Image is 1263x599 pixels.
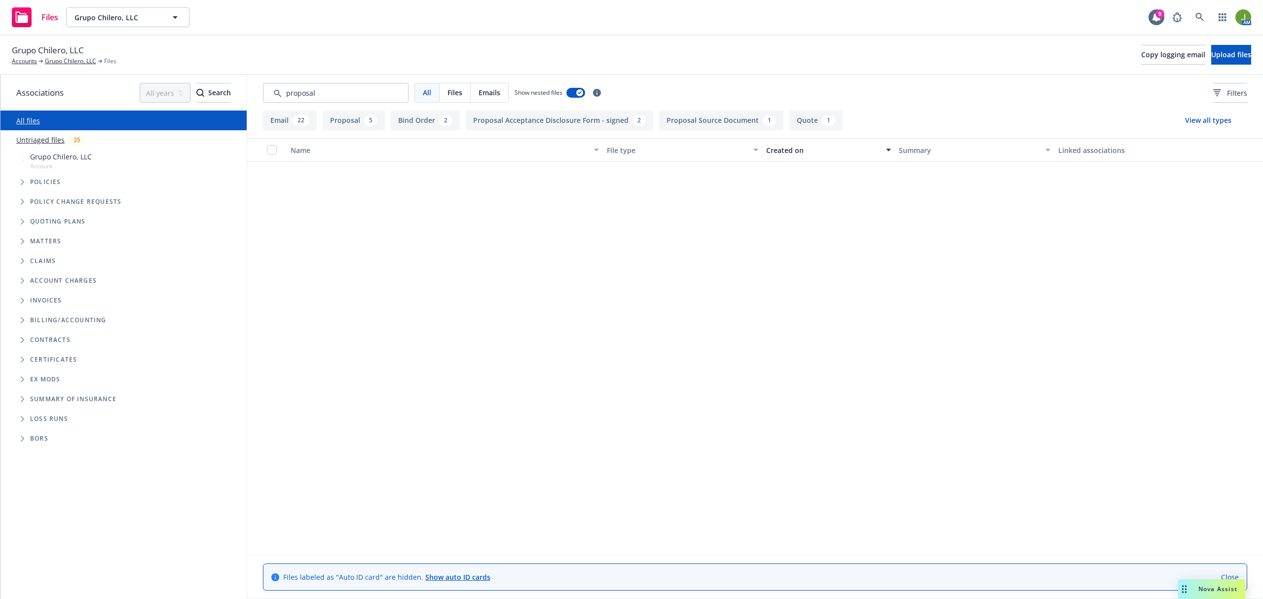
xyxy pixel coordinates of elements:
[104,57,116,66] span: Files
[30,179,61,185] span: Policies
[1213,7,1232,27] a: Switch app
[30,298,62,303] span: Invoices
[30,219,86,225] span: Quoting plans
[1167,7,1187,27] a: Report a Bug
[447,87,462,98] span: Files
[766,145,880,155] div: Created on
[16,116,40,125] a: All files
[16,135,65,145] a: Untriaged files
[0,150,247,310] div: Tree Example
[30,278,97,284] span: Account charges
[263,111,317,130] button: Email
[323,111,385,130] button: Proposal
[30,258,56,264] span: Claims
[30,357,77,363] span: Certificates
[41,13,58,21] span: Files
[196,83,231,102] div: Search
[30,396,116,402] span: Summary of insurance
[293,115,309,126] div: 22
[439,115,452,126] div: 2
[45,57,96,66] a: Grupo Chilero, LLC
[263,83,409,103] input: Search by keyword...
[1198,585,1237,593] span: Nova Assist
[287,138,603,162] button: Name
[1227,88,1247,98] span: Filters
[196,83,231,103] button: SearchSearch
[822,115,835,126] div: 1
[762,138,895,162] button: Created on
[1211,45,1251,65] button: Upload files
[1169,111,1247,130] button: View all types
[30,162,92,170] span: Account
[1235,9,1251,25] img: photo
[291,145,588,155] div: Name
[30,238,61,244] span: Matters
[1178,579,1190,599] div: Drag to move
[8,3,62,31] a: Files
[16,86,64,99] span: Associations
[603,138,762,162] button: File type
[1141,45,1205,65] button: Copy logging email
[12,44,84,57] span: Grupo Chilero, LLC
[1221,572,1239,582] a: Close
[30,416,68,422] span: Loss Runs
[1058,145,1210,155] div: Linked associations
[423,87,431,98] span: All
[30,436,48,442] span: BORs
[1213,88,1247,98] span: Filters
[391,111,460,130] button: Bind Order
[30,376,60,382] span: Ex Mods
[1141,50,1205,59] span: Copy logging email
[283,572,490,582] span: Files labeled as "Auto ID card" are hidden.
[632,115,646,126] div: 2
[515,88,562,97] span: Show nested files
[1054,138,1214,162] button: Linked associations
[30,317,107,323] span: Billing/Accounting
[267,145,277,155] input: Select all
[607,145,747,155] div: File type
[30,199,121,205] span: Policy change requests
[74,12,160,23] span: Grupo Chilero, LLC
[30,337,71,343] span: Contracts
[0,310,247,449] div: Folder Tree Example
[659,111,783,130] button: Proposal Source Document
[895,138,1054,162] button: Summary
[66,7,189,27] button: Grupo Chilero, LLC
[12,57,37,66] a: Accounts
[1178,579,1245,599] button: Nova Assist
[763,115,776,126] div: 1
[479,87,500,98] span: Emails
[466,111,653,130] button: Proposal Acceptance Disclosure Form - signed
[1213,83,1247,103] button: Filters
[1211,50,1251,59] span: Upload files
[364,115,377,126] div: 5
[69,134,85,146] div: 35
[425,572,490,582] a: Show auto ID cards
[789,111,843,130] button: Quote
[1190,7,1210,27] a: Search
[30,151,92,162] span: Grupo Chilero, LLC
[899,145,1040,155] div: Summary
[1155,9,1164,18] div: 9
[196,89,204,97] svg: Search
